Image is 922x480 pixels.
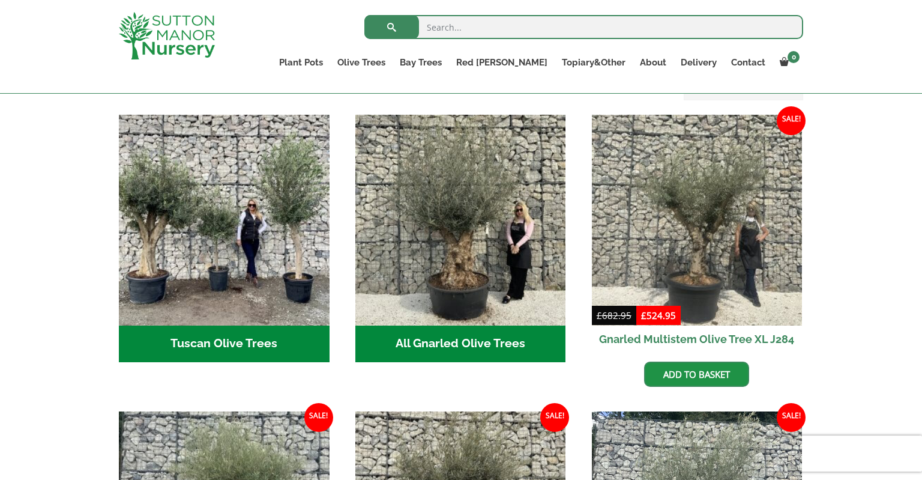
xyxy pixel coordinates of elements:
[355,326,566,363] h2: All Gnarled Olive Trees
[119,326,330,363] h2: Tuscan Olive Trees
[673,54,724,71] a: Delivery
[119,115,330,362] a: Visit product category Tuscan Olive Trees
[364,15,803,39] input: Search...
[777,106,806,135] span: Sale!
[393,54,449,71] a: Bay Trees
[768,436,922,472] iframe: reCAPTCHA
[788,51,800,63] span: 0
[592,115,803,353] a: Sale! Gnarled Multistem Olive Tree XL J284
[449,54,555,71] a: Red [PERSON_NAME]
[540,403,569,432] span: Sale!
[644,362,749,387] a: Add to basket: “Gnarled Multistem Olive Tree XL J284”
[773,54,803,71] a: 0
[272,54,330,71] a: Plant Pots
[119,115,330,326] img: Tuscan Olive Trees
[119,12,215,59] img: logo
[304,403,333,432] span: Sale!
[724,54,773,71] a: Contact
[633,54,673,71] a: About
[641,309,676,321] bdi: 524.95
[592,115,803,326] img: Gnarled Multistem Olive Tree XL J284
[641,309,646,321] span: £
[355,115,566,326] img: All Gnarled Olive Trees
[597,309,602,321] span: £
[592,326,803,353] h2: Gnarled Multistem Olive Tree XL J284
[355,115,566,362] a: Visit product category All Gnarled Olive Trees
[330,54,393,71] a: Olive Trees
[555,54,633,71] a: Topiary&Other
[597,309,631,321] bdi: 682.95
[777,403,806,432] span: Sale!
